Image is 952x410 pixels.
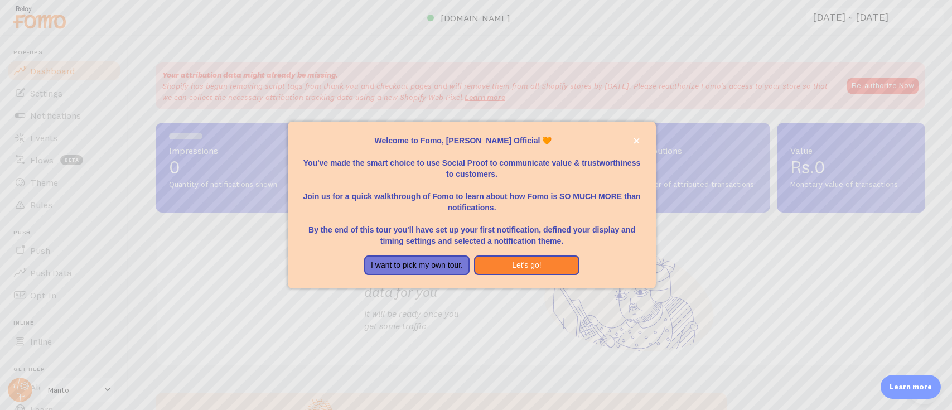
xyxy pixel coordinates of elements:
p: By the end of this tour you'll have set up your first notification, defined your display and timi... [301,213,643,247]
button: Let's go! [474,255,579,276]
div: Welcome to Fomo, Manto Official 🧡You&amp;#39;ve made the smart choice to use Social Proof to comm... [288,122,656,289]
div: Learn more [881,375,941,399]
p: Welcome to Fomo, [PERSON_NAME] Official 🧡 [301,135,643,146]
p: Learn more [890,382,932,392]
p: You've made the smart choice to use Social Proof to communicate value & trustworthiness to custom... [301,146,643,180]
p: Join us for a quick walkthrough of Fomo to learn about how Fomo is SO MUCH MORE than notifications. [301,180,643,213]
button: close, [631,135,642,147]
button: I want to pick my own tour. [364,255,470,276]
